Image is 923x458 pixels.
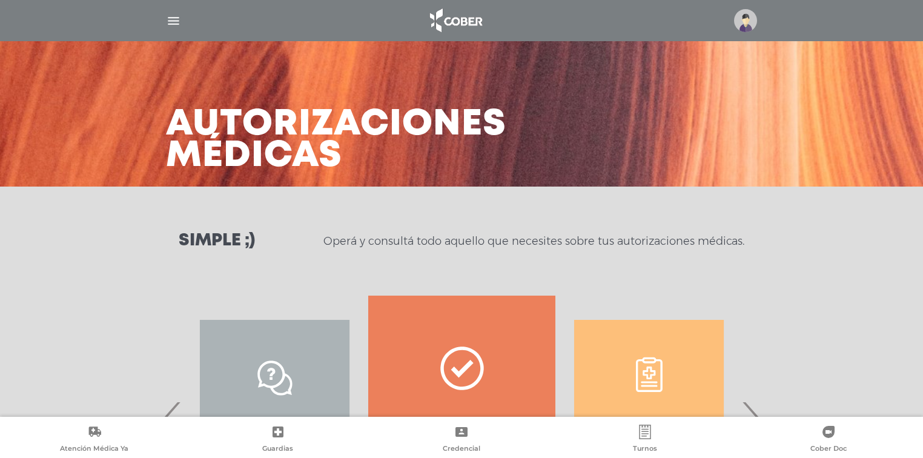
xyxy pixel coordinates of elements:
h3: Autorizaciones médicas [166,109,506,172]
span: Atención Médica Ya [60,444,128,455]
span: Guardias [262,444,293,455]
img: profile-placeholder.svg [734,9,757,32]
span: Credencial [443,444,480,455]
span: Turnos [633,444,657,455]
h3: Simple ;) [179,233,255,250]
a: Credencial [369,425,553,456]
span: Next [738,384,762,450]
span: Previous [161,384,185,450]
a: Guardias [186,425,369,456]
img: logo_cober_home-white.png [423,6,487,35]
span: Cober Doc [810,444,847,455]
p: Operá y consultá todo aquello que necesites sobre tus autorizaciones médicas. [323,234,744,248]
a: Cober Doc [737,425,921,456]
a: Turnos [554,425,737,456]
img: Cober_menu-lines-white.svg [166,13,181,28]
a: Atención Médica Ya [2,425,186,456]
